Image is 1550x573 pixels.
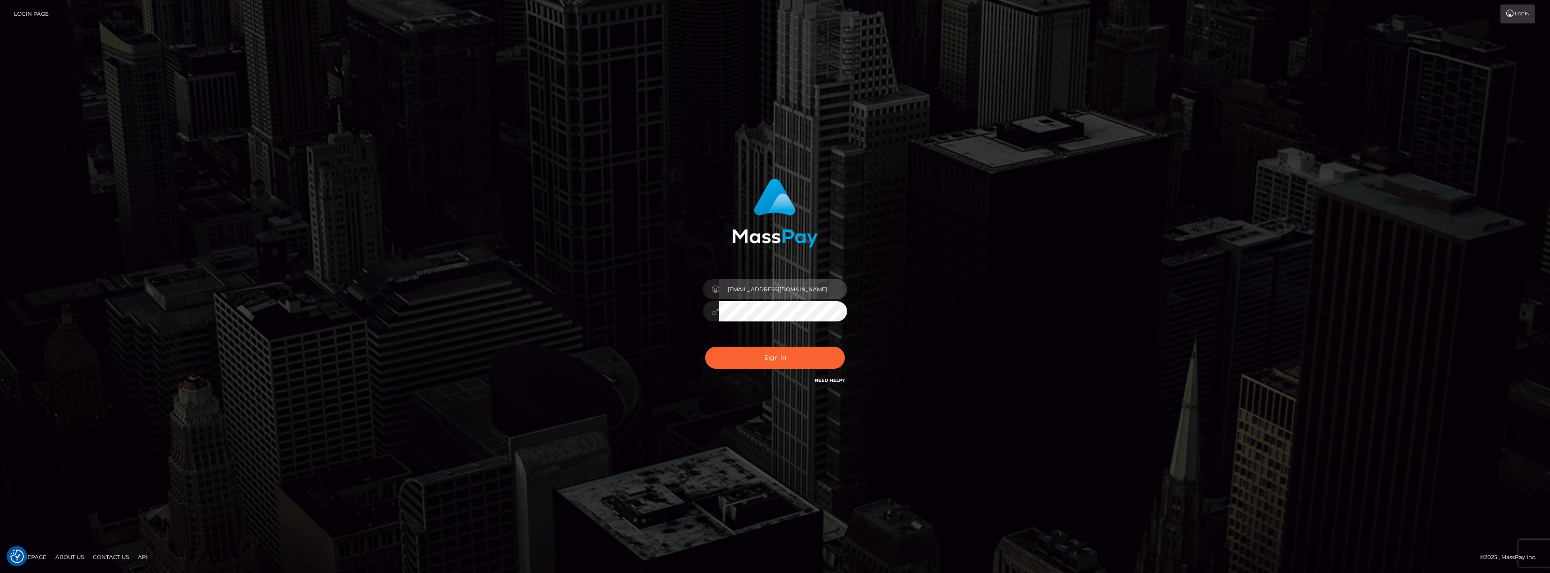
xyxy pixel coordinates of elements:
[89,550,132,564] a: Contact Us
[732,179,818,248] img: MassPay Login
[10,550,50,564] a: Homepage
[705,347,845,369] button: Sign in
[719,279,847,299] input: Username...
[14,5,49,23] a: Login Page
[1500,5,1535,23] a: Login
[52,550,87,564] a: About Us
[815,377,845,383] a: Need Help?
[10,550,24,563] img: Revisit consent button
[134,550,151,564] a: API
[10,550,24,563] button: Consent Preferences
[1480,552,1543,562] div: © 2025 , MassPay Inc.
